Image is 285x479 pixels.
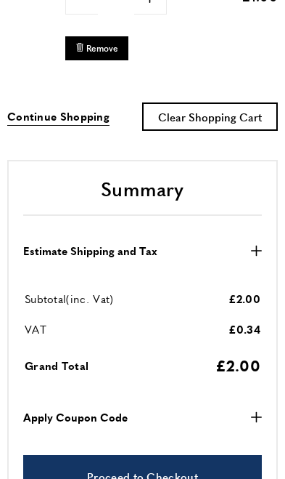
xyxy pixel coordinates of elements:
[25,321,46,337] span: VAT
[23,242,157,259] strong: Estimate Shipping and Tax
[66,291,113,306] span: (inc. Vat)
[215,354,261,376] span: £2.00
[142,102,278,131] button: Clear Shopping Cart
[7,108,110,126] a: Continue Shopping
[25,291,66,306] span: Subtotal
[86,42,118,55] span: Remove
[23,408,262,426] button: Apply Coupon Code
[158,109,262,124] span: Clear Shopping Cart
[7,108,110,124] span: Continue Shopping
[65,36,128,60] button: Remove Purbeck Stripe PF50507-2
[23,408,128,426] strong: Apply Coupon Code
[25,358,88,373] span: Grand Total
[228,291,261,306] span: £2.00
[23,242,262,259] button: Estimate Shipping and Tax
[228,321,261,337] span: £0.34
[23,176,262,215] h2: Summary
